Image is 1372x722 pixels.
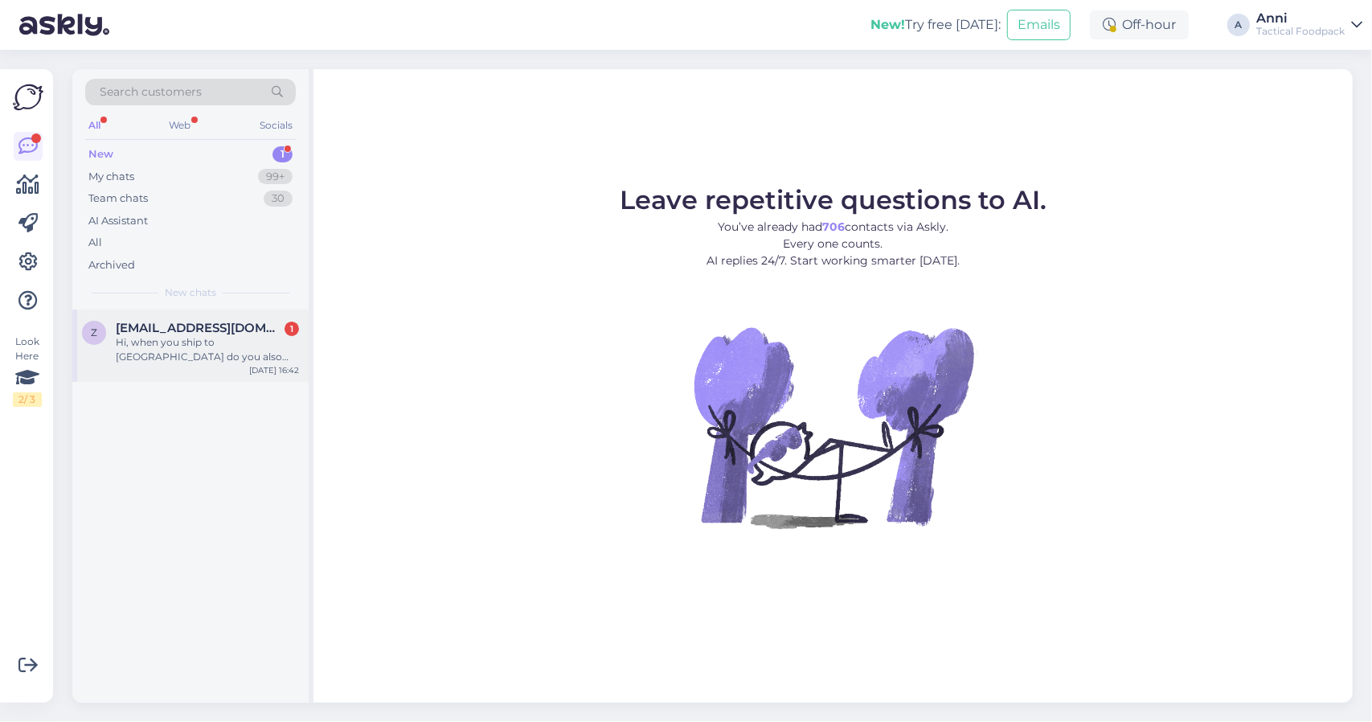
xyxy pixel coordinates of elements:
[1227,14,1250,36] div: A
[116,321,283,335] span: zuideveld@bluewin.ch
[620,184,1046,215] span: Leave repetitive questions to AI.
[249,364,299,376] div: [DATE] 16:42
[88,257,135,273] div: Archived
[88,235,102,251] div: All
[870,17,905,32] b: New!
[100,84,202,101] span: Search customers
[1007,10,1071,40] button: Emails
[88,169,134,185] div: My chats
[285,322,299,336] div: 1
[1256,12,1345,25] div: Anni
[91,326,97,338] span: z
[13,334,42,407] div: Look Here
[264,191,293,207] div: 30
[1256,12,1362,38] a: AnniTactical Foodpack
[689,282,978,572] img: No Chat active
[13,82,43,113] img: Askly Logo
[1256,25,1345,38] div: Tactical Foodpack
[256,115,296,136] div: Socials
[258,169,293,185] div: 99+
[272,146,293,162] div: 1
[88,191,148,207] div: Team chats
[13,392,42,407] div: 2 / 3
[822,219,845,234] b: 706
[85,115,104,136] div: All
[88,146,113,162] div: New
[870,15,1001,35] div: Try free [DATE]:
[1090,10,1189,39] div: Off-hour
[165,285,216,300] span: New chats
[88,213,148,229] div: AI Assistant
[620,219,1046,269] p: You’ve already had contacts via Askly. Every one counts. AI replies 24/7. Start working smarter [...
[166,115,195,136] div: Web
[116,335,299,364] div: Hi, when you ship to [GEOGRAPHIC_DATA] do you also take care of the import tax (ie Delivered Duty...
